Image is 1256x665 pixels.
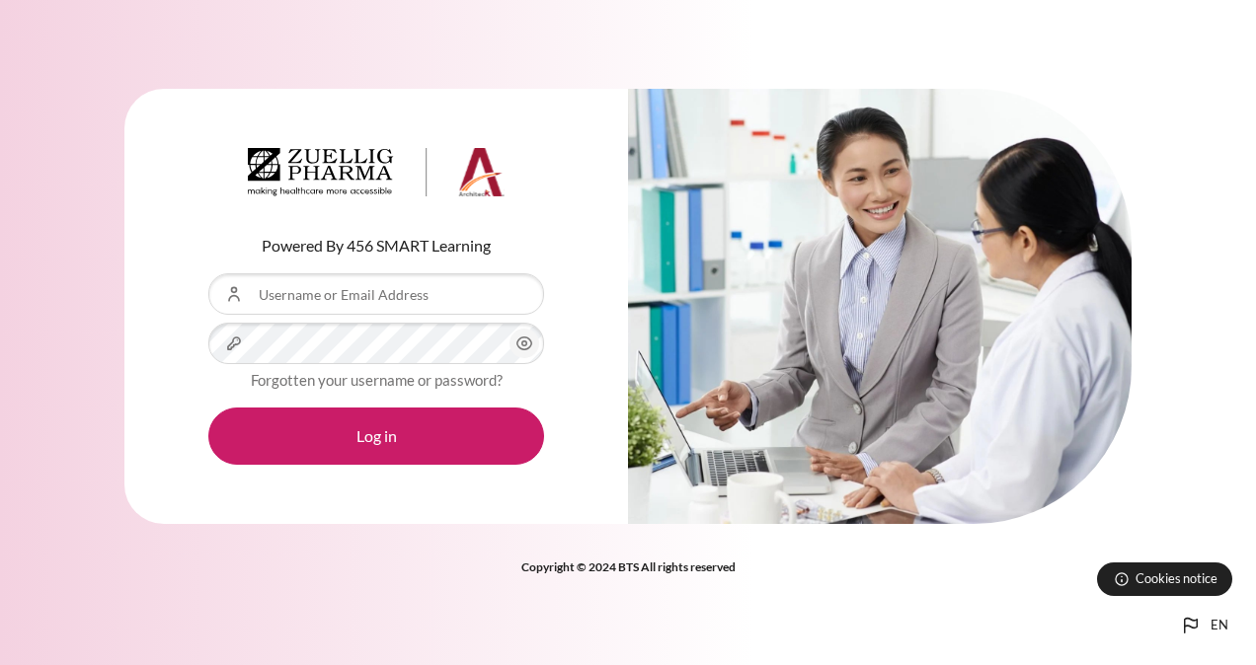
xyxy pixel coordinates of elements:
button: Languages [1171,606,1236,645]
button: Cookies notice [1097,562,1232,596]
span: en [1211,616,1228,635]
a: Forgotten your username or password? [251,371,503,389]
a: Architeck [248,148,505,205]
button: Log in [208,407,544,465]
strong: Copyright © 2024 BTS All rights reserved [521,559,736,574]
span: Cookies notice [1136,569,1217,588]
input: Username or Email Address [208,273,544,315]
img: Architeck [248,148,505,197]
p: Powered By 456 SMART Learning [208,234,544,258]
